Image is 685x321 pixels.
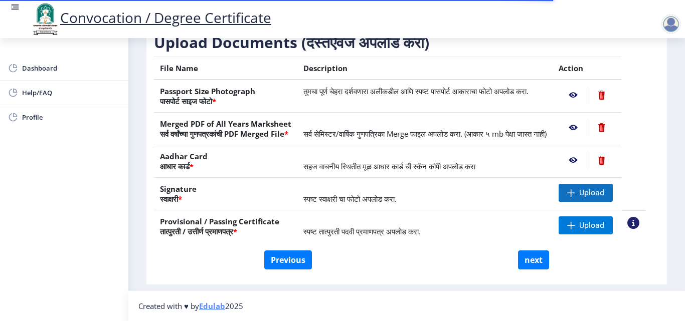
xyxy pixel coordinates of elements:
[138,301,243,311] span: Created with ♥ by 2025
[627,217,639,229] nb-action: View Sample PDC
[559,119,588,137] nb-action: View File
[579,188,604,198] span: Upload
[22,62,120,74] span: Dashboard
[588,151,615,169] nb-action: Delete File
[559,86,588,104] nb-action: View File
[154,210,297,243] th: Provisional / Passing Certificate तात्पुरती / उत्तीर्ण प्रमाणपत्र
[588,86,615,104] nb-action: Delete File
[22,87,120,99] span: Help/FAQ
[30,8,271,27] a: Convocation / Degree Certificate
[303,226,421,236] span: स्पष्ट तात्पुरती पदवी प्रमाणपत्र अपलोड करा.
[553,57,621,80] th: Action
[154,80,297,113] th: Passport Size Photograph पासपोर्ट साइज फोटो
[199,301,225,311] a: Edulab
[154,33,645,53] h3: Upload Documents (दस्तऐवज अपलोड करा)
[303,129,547,139] span: सर्व सेमिस्टर/वार्षिक गुणपत्रिका Merge फाइल अपलोड करा. (आकार ५ mb पेक्षा जास्त नाही)
[518,250,549,269] button: next
[22,111,120,123] span: Profile
[30,2,60,36] img: logo
[264,250,312,269] button: Previous
[154,57,297,80] th: File Name
[297,80,553,113] td: तुमचा पूर्ण चेहरा दर्शवणारा अलीकडील आणि स्पष्ट पासपोर्ट आकाराचा फोटो अपलोड करा.
[588,119,615,137] nb-action: Delete File
[297,57,553,80] th: Description
[303,194,397,204] span: स्पष्ट स्वाक्षरी चा फोटो अपलोड करा.
[154,145,297,178] th: Aadhar Card आधार कार्ड
[154,178,297,210] th: Signature स्वाक्षरी
[303,161,475,171] span: सहज वाचनीय स्थितीत मूळ आधार कार्ड ची स्कॅन कॉपी अपलोड करा
[559,151,588,169] nb-action: View File
[154,113,297,145] th: Merged PDF of All Years Marksheet सर्व वर्षांच्या गुणपत्रकांची PDF Merged File
[579,220,604,230] span: Upload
